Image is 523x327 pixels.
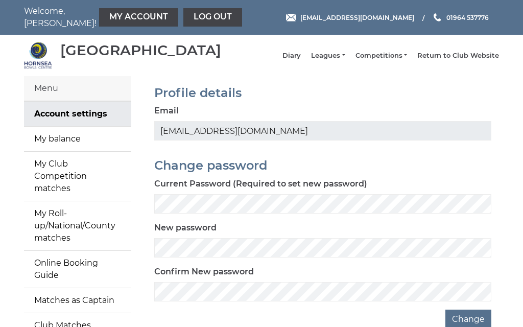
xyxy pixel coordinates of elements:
[24,201,131,250] a: My Roll-up/National/County matches
[434,13,441,21] img: Phone us
[24,152,131,201] a: My Club Competition matches
[24,102,131,126] a: Account settings
[286,13,414,22] a: Email [EMAIL_ADDRESS][DOMAIN_NAME]
[432,13,489,22] a: Phone us 01964 537776
[286,14,296,21] img: Email
[417,51,499,60] a: Return to Club Website
[24,251,131,288] a: Online Booking Guide
[99,8,178,27] a: My Account
[183,8,242,27] a: Log out
[60,42,221,58] div: [GEOGRAPHIC_DATA]
[154,266,254,278] label: Confirm New password
[24,76,131,101] div: Menu
[24,5,213,30] nav: Welcome, [PERSON_NAME]!
[154,222,217,234] label: New password
[154,105,179,117] label: Email
[355,51,407,60] a: Competitions
[24,127,131,151] a: My balance
[154,86,491,100] h2: Profile details
[154,178,367,190] label: Current Password (Required to set new password)
[24,288,131,313] a: Matches as Captain
[311,51,345,60] a: Leagues
[282,51,301,60] a: Diary
[300,13,414,21] span: [EMAIL_ADDRESS][DOMAIN_NAME]
[154,159,491,172] h2: Change password
[24,41,52,69] img: Hornsea Bowls Centre
[446,13,489,21] span: 01964 537776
